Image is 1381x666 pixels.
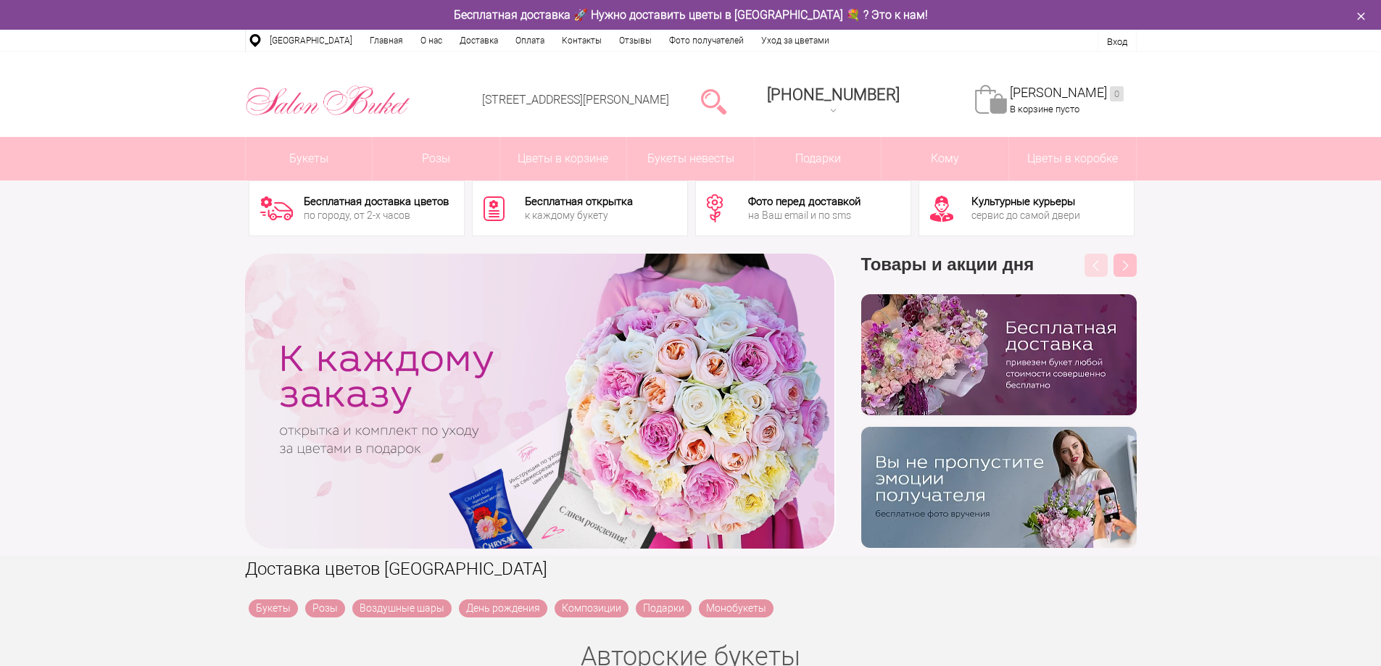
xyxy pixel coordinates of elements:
div: на Ваш email и по sms [748,210,860,220]
a: Уход за цветами [752,30,838,51]
span: Кому [882,137,1008,180]
a: Букеты [249,599,298,617]
div: Культурные курьеры [971,196,1080,207]
ins: 0 [1110,86,1124,101]
a: Контакты [553,30,610,51]
h1: Доставка цветов [GEOGRAPHIC_DATA] [245,556,1137,582]
a: Монобукеты [699,599,774,617]
a: День рождения [459,599,547,617]
a: Вход [1107,36,1127,47]
div: сервис до самой двери [971,210,1080,220]
a: Отзывы [610,30,660,51]
div: Бесплатная доставка цветов [304,196,449,207]
a: [GEOGRAPHIC_DATA] [261,30,361,51]
div: Бесплатная открытка [525,196,633,207]
a: Доставка [451,30,507,51]
a: Главная [361,30,412,51]
a: Композиции [555,599,629,617]
img: hpaj04joss48rwypv6hbykmvk1dj7zyr.png.webp [861,294,1137,415]
button: Next [1113,254,1137,277]
a: Розы [305,599,345,617]
a: Оплата [507,30,553,51]
a: Розы [373,137,499,180]
div: Фото перед доставкой [748,196,860,207]
a: Букеты [246,137,373,180]
span: В корзине пусто [1010,104,1079,115]
div: Бесплатная доставка 🚀 Нужно доставить цветы в [GEOGRAPHIC_DATA] 💐 ? Это к нам! [234,7,1148,22]
a: Букеты невесты [627,137,754,180]
img: v9wy31nijnvkfycrkduev4dhgt9psb7e.png.webp [861,427,1137,548]
a: [STREET_ADDRESS][PERSON_NAME] [482,93,669,107]
h3: Товары и акции дня [861,254,1137,294]
div: к каждому букету [525,210,633,220]
span: [PHONE_NUMBER] [767,86,900,104]
img: Цветы Нижний Новгород [245,82,411,120]
a: Фото получателей [660,30,752,51]
a: О нас [412,30,451,51]
a: Цветы в корзине [500,137,627,180]
a: Воздушные шары [352,599,452,617]
div: по городу, от 2-х часов [304,210,449,220]
a: [PERSON_NAME] [1010,85,1124,101]
a: Цветы в коробке [1009,137,1136,180]
a: Подарки [755,137,882,180]
a: [PHONE_NUMBER] [758,80,908,122]
a: Подарки [636,599,692,617]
